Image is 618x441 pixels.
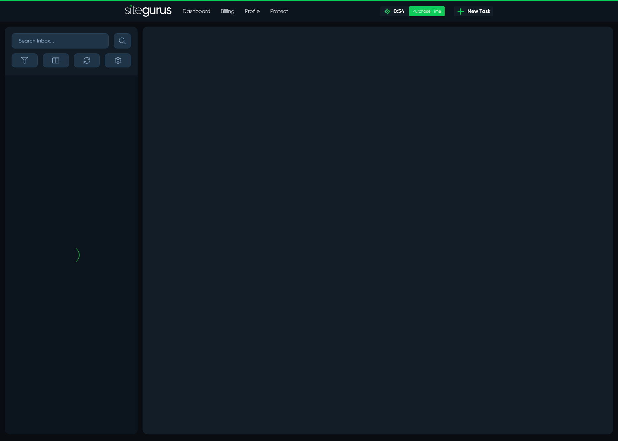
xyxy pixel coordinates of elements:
[240,5,265,18] a: Profile
[12,33,109,48] input: Search Inbox...
[125,5,172,18] img: Sitegurus Logo
[391,8,404,14] span: 0:54
[216,5,240,18] a: Billing
[125,5,172,18] a: SiteGurus
[465,7,490,15] span: New Task
[265,5,293,18] a: Protect
[409,6,445,16] div: Purchase Time
[380,6,445,16] a: 0:54 Purchase Time
[454,6,493,16] a: New Task
[177,5,216,18] a: Dashboard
